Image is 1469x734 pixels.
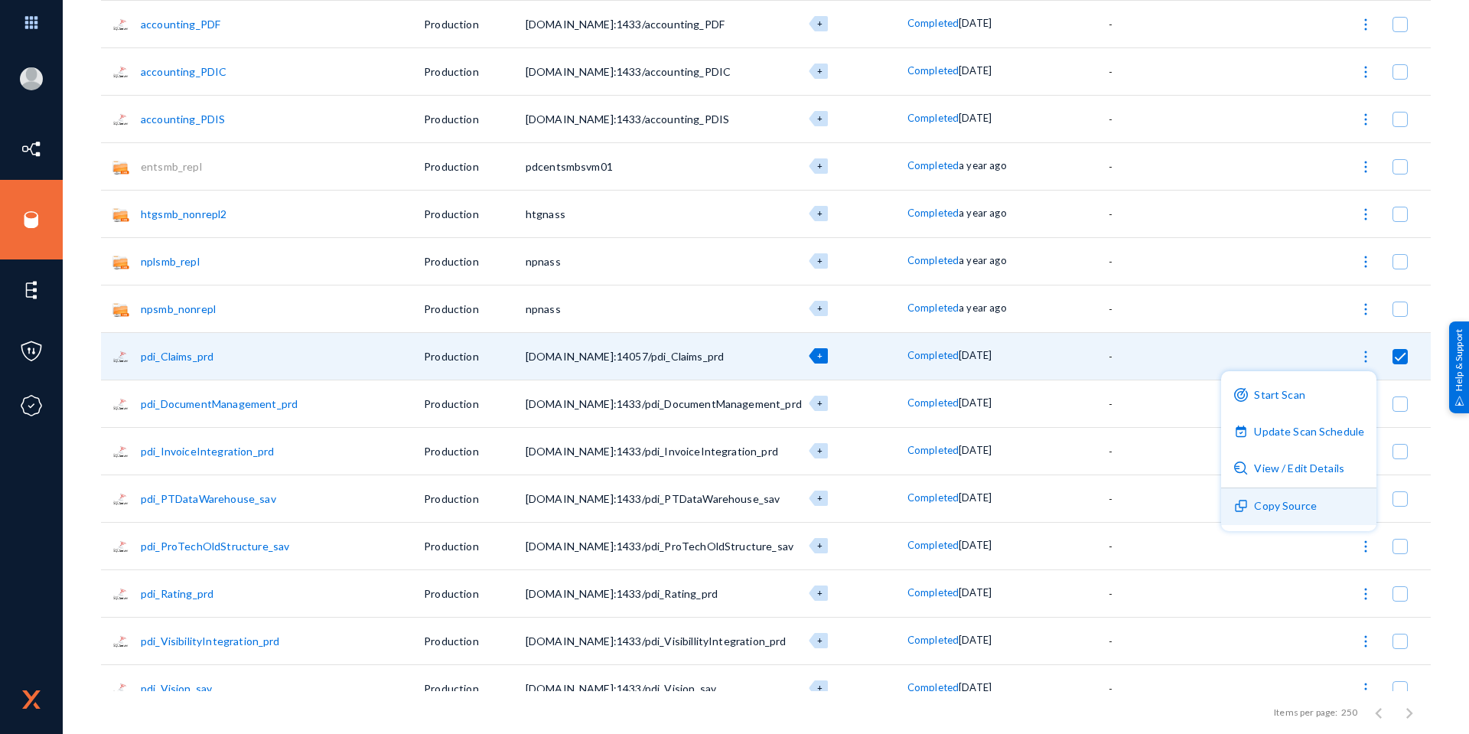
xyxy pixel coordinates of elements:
button: View / Edit Details [1221,451,1376,488]
button: Update Scan Schedule [1221,414,1376,451]
img: icon-scheduled-purple.svg [1234,425,1248,439]
img: icon-detail.svg [1234,462,1248,475]
img: icon-duplicate.svg [1234,499,1248,513]
button: Copy Source [1221,488,1376,525]
img: icon-scan-purple.svg [1234,388,1248,402]
button: Start Scan [1221,377,1376,414]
